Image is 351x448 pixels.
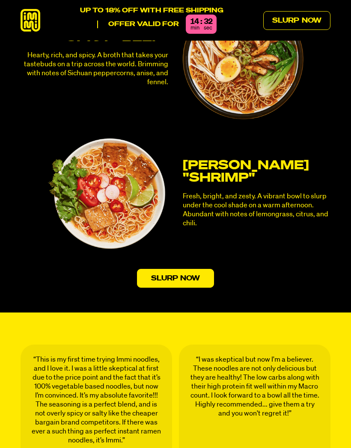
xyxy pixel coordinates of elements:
[137,269,214,288] a: Slurp Now
[21,51,168,87] p: Hearty, rich, and spicy. A broth that takes your tastebuds on a trip across the world. Brimming w...
[183,192,330,228] p: Fresh, bright, and zesty. A vibrant bowl to slurp under the cool shade on a warm afternoon. Abund...
[31,355,162,445] p: “This is my first time trying Immi noodles, and I love it. I was a little skeptical at first due ...
[200,18,202,26] div: :
[190,355,320,418] p: “I was skeptical but now I'm a believer. These noodles are not only delicious but they are health...
[80,7,223,15] p: UP TO 18% OFF WITH FREE SHIPPING
[97,21,179,28] p: Offer valid for
[190,18,199,26] div: 14
[190,25,199,31] span: min
[263,11,330,30] a: Slurp Now
[4,409,80,444] iframe: Marketing Popup
[204,18,212,26] div: 32
[204,25,212,31] span: sec
[183,160,330,185] h3: [PERSON_NAME] "SHRIMP"
[48,134,168,254] img: TOM YUM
